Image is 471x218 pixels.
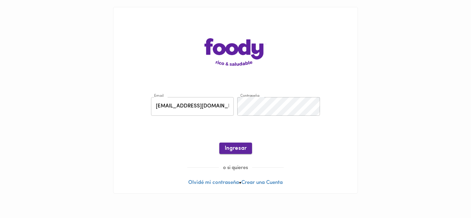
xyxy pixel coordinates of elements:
img: logo-main-page.png [204,38,267,66]
button: Ingresar [219,143,252,154]
iframe: Messagebird Livechat Widget [431,178,464,211]
a: Crear una Cuenta [241,180,283,185]
span: o si quieres [219,165,252,170]
input: pepitoperez@gmail.com [151,97,234,116]
a: Olvidé mi contraseña [188,180,239,185]
span: Ingresar [225,145,247,152]
div: • [113,7,358,193]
